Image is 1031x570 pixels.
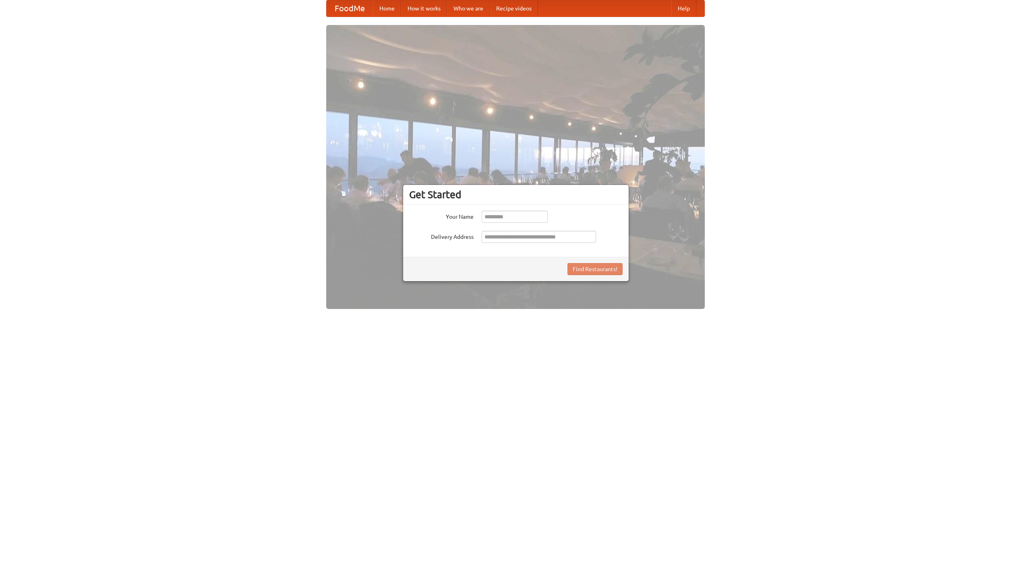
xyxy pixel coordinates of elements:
a: Recipe videos [490,0,538,17]
a: FoodMe [327,0,373,17]
a: How it works [401,0,447,17]
a: Help [671,0,696,17]
label: Delivery Address [409,231,474,241]
a: Who we are [447,0,490,17]
h3: Get Started [409,189,623,201]
label: Your Name [409,211,474,221]
a: Home [373,0,401,17]
button: Find Restaurants! [567,263,623,275]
